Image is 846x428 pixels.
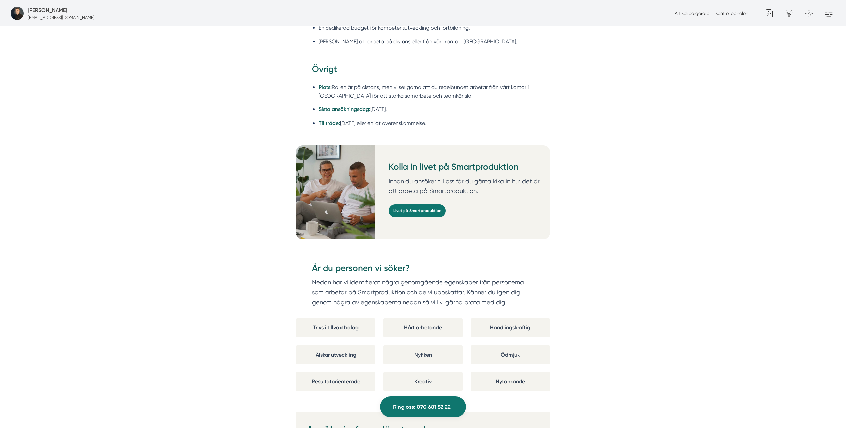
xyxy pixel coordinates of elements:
[28,14,95,21] p: [EMAIL_ADDRESS][DOMAIN_NAME]
[319,119,534,127] li: [DATE] eller enligt överenskommelse.
[319,106,370,112] strong: Sista ansökningsdag:
[319,24,534,32] li: En dedikerad budget för kompetensutveckling och fortbildning.
[319,83,534,100] li: Rollen är på distans, men vi ser gärna att du regelbundet arbetar från vårt kontor i [GEOGRAPHIC_...
[296,372,375,391] div: Resultatorienterade
[715,11,748,16] a: Kontrollpanelen
[11,7,24,20] img: foretagsbild-pa-smartproduktion-ett-foretag-i-dalarnas-lan-2023.jpg
[319,37,534,46] li: [PERSON_NAME] att arbeta på distans eller från vårt kontor i [GEOGRAPHIC_DATA].
[471,372,550,391] div: Nytänkande
[383,345,463,364] div: Nyfiken
[319,105,534,113] li: [DATE].
[471,318,550,337] div: Handlingskraftig
[675,11,709,16] a: Artikelredigerare
[471,345,550,364] div: Ödmjuk
[380,396,466,417] a: Ring oss: 070 681 52 22
[389,161,545,176] h3: Kolla in livet på Smartproduktion
[312,262,534,278] h3: Är du personen vi söker?
[312,278,534,307] p: Nedan har vi identifierat några genomgående egenskaper från personerna som arbetar på Smartproduk...
[383,318,463,337] div: Hårt arbetande
[389,176,545,196] p: Innan du ansöker till oss får du gärna kika in hur det är att arbeta på Smartproduktion.
[319,84,332,90] strong: Plats:
[389,204,446,217] a: Livet på Smartproduktion
[296,345,375,364] div: Älskar utveckling
[296,318,375,337] div: Trivs i tillväxtbolag
[28,6,67,14] h5: Super Administratör
[393,403,451,411] span: Ring oss: 070 681 52 22
[319,120,340,126] strong: Tillträde:
[296,145,375,239] img: Personal på Smartproduktion
[383,372,463,391] div: Kreativ
[312,64,534,79] h3: Övrigt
